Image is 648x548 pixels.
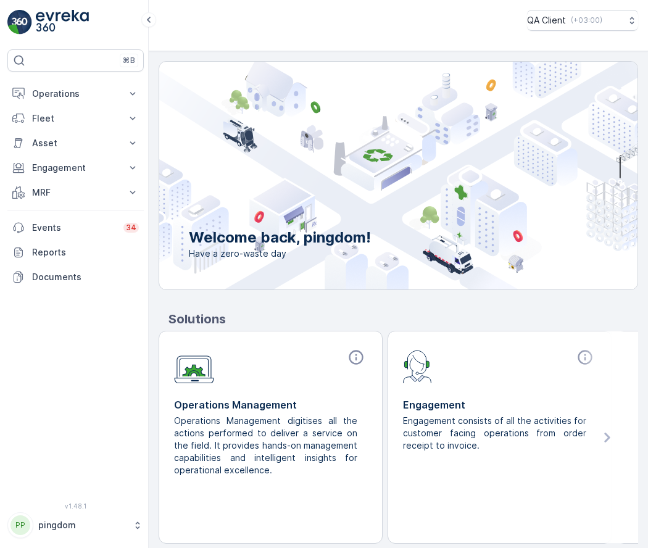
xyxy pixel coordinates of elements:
[126,223,136,233] p: 34
[403,349,432,383] img: module-icon
[527,14,566,27] p: QA Client
[32,222,116,234] p: Events
[174,397,367,412] p: Operations Management
[7,215,144,240] a: Events34
[104,62,638,289] img: city illustration
[32,246,139,259] p: Reports
[7,10,32,35] img: logo
[7,240,144,265] a: Reports
[527,10,638,31] button: QA Client(+03:00)
[38,519,127,531] p: pingdom
[571,15,602,25] p: ( +03:00 )
[32,162,119,174] p: Engagement
[7,502,144,510] span: v 1.48.1
[32,186,119,199] p: MRF
[10,515,30,535] div: PP
[36,10,89,35] img: logo_light-DOdMpM7g.png
[189,247,371,260] span: Have a zero-waste day
[32,112,119,125] p: Fleet
[32,137,119,149] p: Asset
[7,106,144,131] button: Fleet
[403,415,586,452] p: Engagement consists of all the activities for customer facing operations from order receipt to in...
[168,310,638,328] p: Solutions
[174,415,357,476] p: Operations Management digitises all the actions performed to deliver a service on the field. It p...
[7,512,144,538] button: PPpingdom
[7,156,144,180] button: Engagement
[7,131,144,156] button: Asset
[32,271,139,283] p: Documents
[32,88,119,100] p: Operations
[7,265,144,289] a: Documents
[123,56,135,65] p: ⌘B
[174,349,214,384] img: module-icon
[7,180,144,205] button: MRF
[403,397,596,412] p: Engagement
[189,228,371,247] p: Welcome back, pingdom!
[7,81,144,106] button: Operations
